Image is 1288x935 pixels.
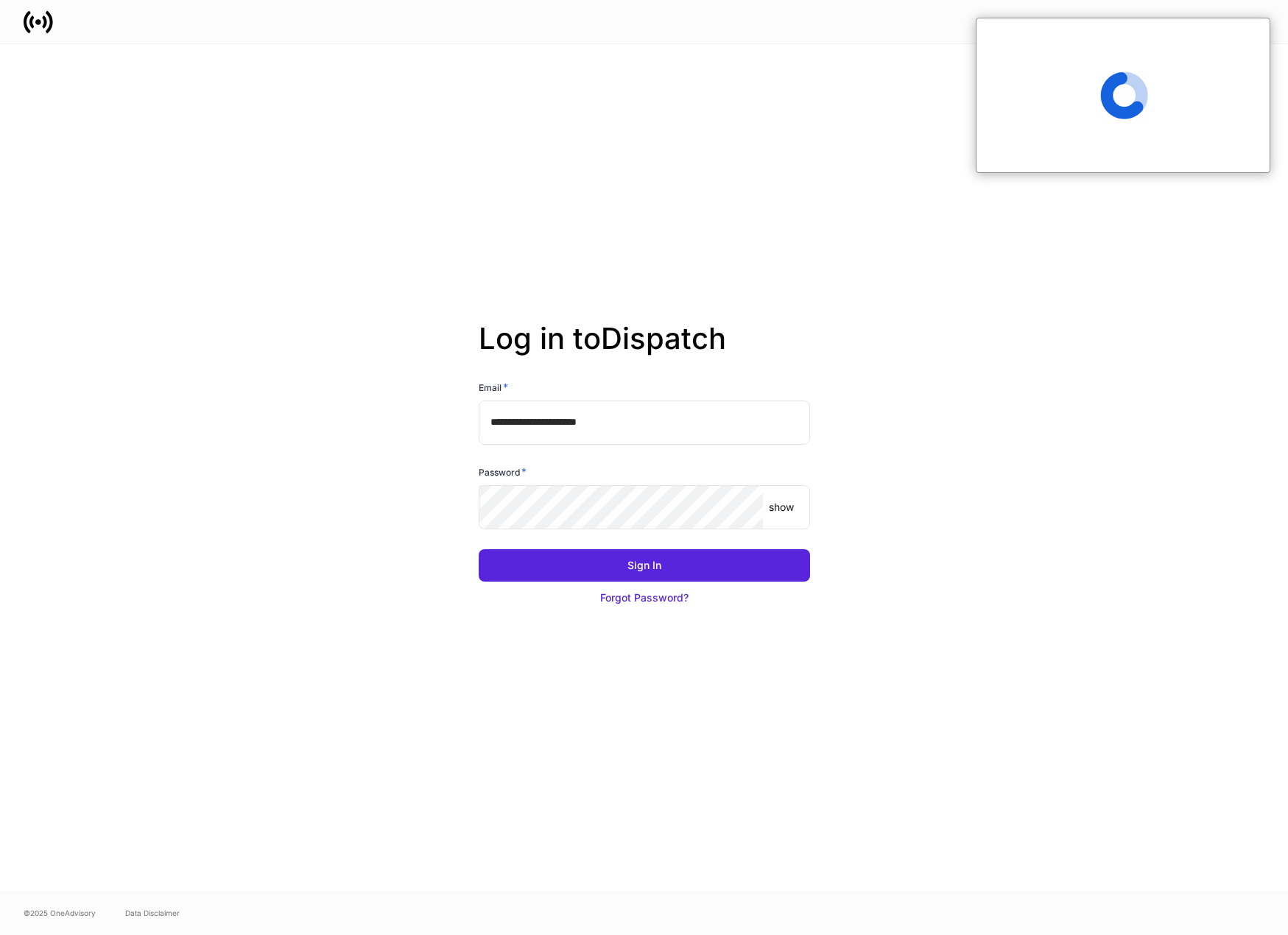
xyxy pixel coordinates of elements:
[479,465,527,479] h6: Password
[125,907,180,919] a: Data Disclaimer
[479,321,810,380] h2: Log in to Dispatch
[627,558,661,573] div: Sign In
[769,500,794,515] p: show
[479,582,810,614] button: Forgot Password?
[479,380,508,395] h6: Email
[24,907,96,919] span: © 2025 OneAdvisory
[600,590,689,605] div: Forgot Password?
[1100,71,1148,119] span: Loading
[479,549,810,582] button: Sign In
